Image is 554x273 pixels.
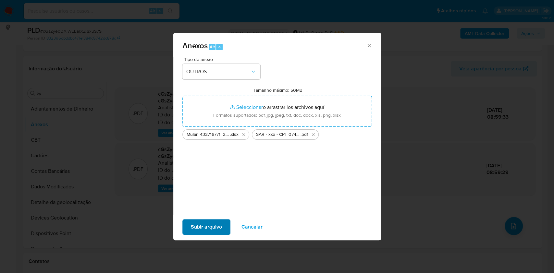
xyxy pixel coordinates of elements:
[256,131,301,138] span: SAR - xxx - CPF 07420886180 - [PERSON_NAME]
[187,131,230,138] span: Mulan 432716771_2025_10_06_17_28_03
[301,131,308,138] span: .pdf
[186,68,250,75] span: OUTROS
[182,64,260,79] button: OUTROS
[230,131,239,138] span: .xlsx
[182,40,208,51] span: Anexos
[182,127,372,140] ul: Archivos seleccionados
[233,219,271,235] button: Cancelar
[240,131,248,138] button: Eliminar Mulan 432716771_2025_10_06_17_28_03.xlsx
[366,42,372,48] button: Cerrar
[184,57,262,62] span: Tipo de anexo
[218,44,221,50] span: a
[309,131,317,138] button: Eliminar SAR - xxx - CPF 07420886180 - HIGOR BISERRA REIS DA SILVA.pdf
[182,219,230,235] button: Subir arquivo
[191,220,222,234] span: Subir arquivo
[210,44,215,50] span: Alt
[253,87,302,93] label: Tamanho máximo: 50MB
[241,220,263,234] span: Cancelar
